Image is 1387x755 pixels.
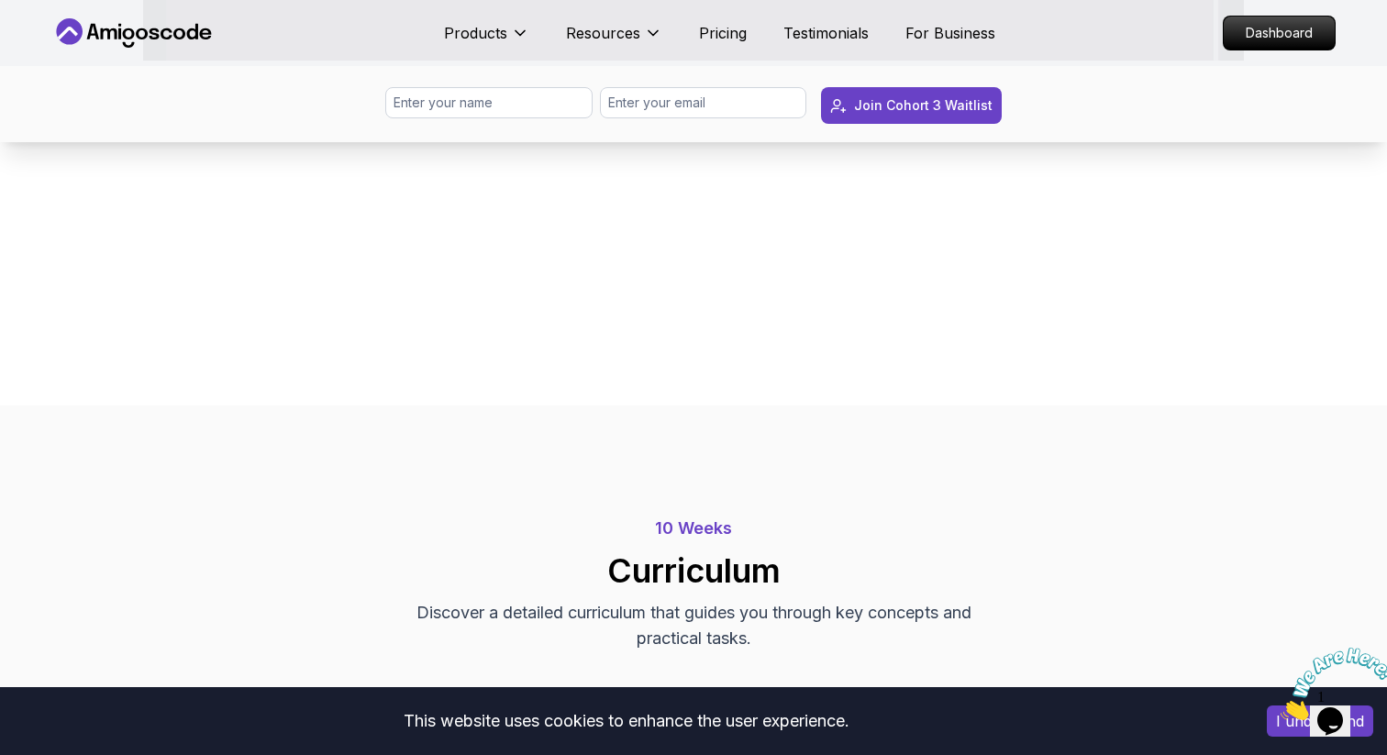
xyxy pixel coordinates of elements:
[600,87,807,118] input: Enter your email
[14,701,1239,741] div: This website uses cookies to enhance the user experience.
[783,22,869,44] a: Testimonials
[7,7,15,23] span: 1
[1273,640,1387,727] iframe: chat widget
[385,600,1002,651] p: Discover a detailed curriculum that guides you through key concepts and practical tasks.
[51,552,1336,589] h2: Curriculum
[1224,17,1335,50] p: Dashboard
[905,22,995,44] a: For Business
[1267,705,1373,737] button: Accept cookies
[821,87,1002,124] button: Join Cohort 3 Waitlist
[7,7,121,80] img: Chat attention grabber
[699,22,747,44] a: Pricing
[566,22,640,44] p: Resources
[444,22,529,59] button: Products
[854,96,993,115] div: Join Cohort 3 Waitlist
[566,22,662,59] button: Resources
[385,87,593,118] input: Enter your name
[444,22,507,44] p: Products
[1223,16,1336,50] a: Dashboard
[51,516,1336,541] p: 10 Weeks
